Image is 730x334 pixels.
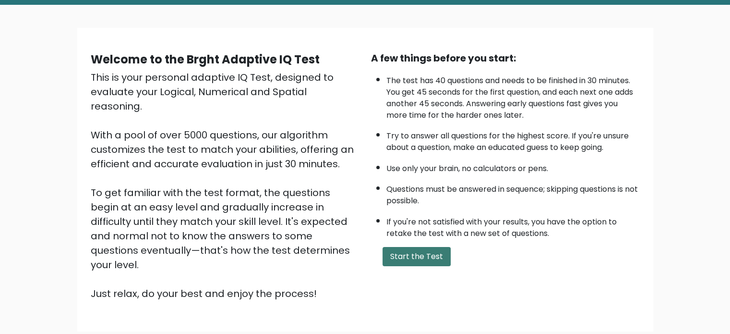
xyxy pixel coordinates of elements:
[386,70,640,121] li: The test has 40 questions and needs to be finished in 30 minutes. You get 45 seconds for the firs...
[91,51,320,67] b: Welcome to the Brght Adaptive IQ Test
[383,247,451,266] button: Start the Test
[386,179,640,207] li: Questions must be answered in sequence; skipping questions is not possible.
[386,125,640,153] li: Try to answer all questions for the highest score. If you're unsure about a question, make an edu...
[91,70,359,301] div: This is your personal adaptive IQ Test, designed to evaluate your Logical, Numerical and Spatial ...
[371,51,640,65] div: A few things before you start:
[386,211,640,239] li: If you're not satisfied with your results, you have the option to retake the test with a new set ...
[386,158,640,174] li: Use only your brain, no calculators or pens.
